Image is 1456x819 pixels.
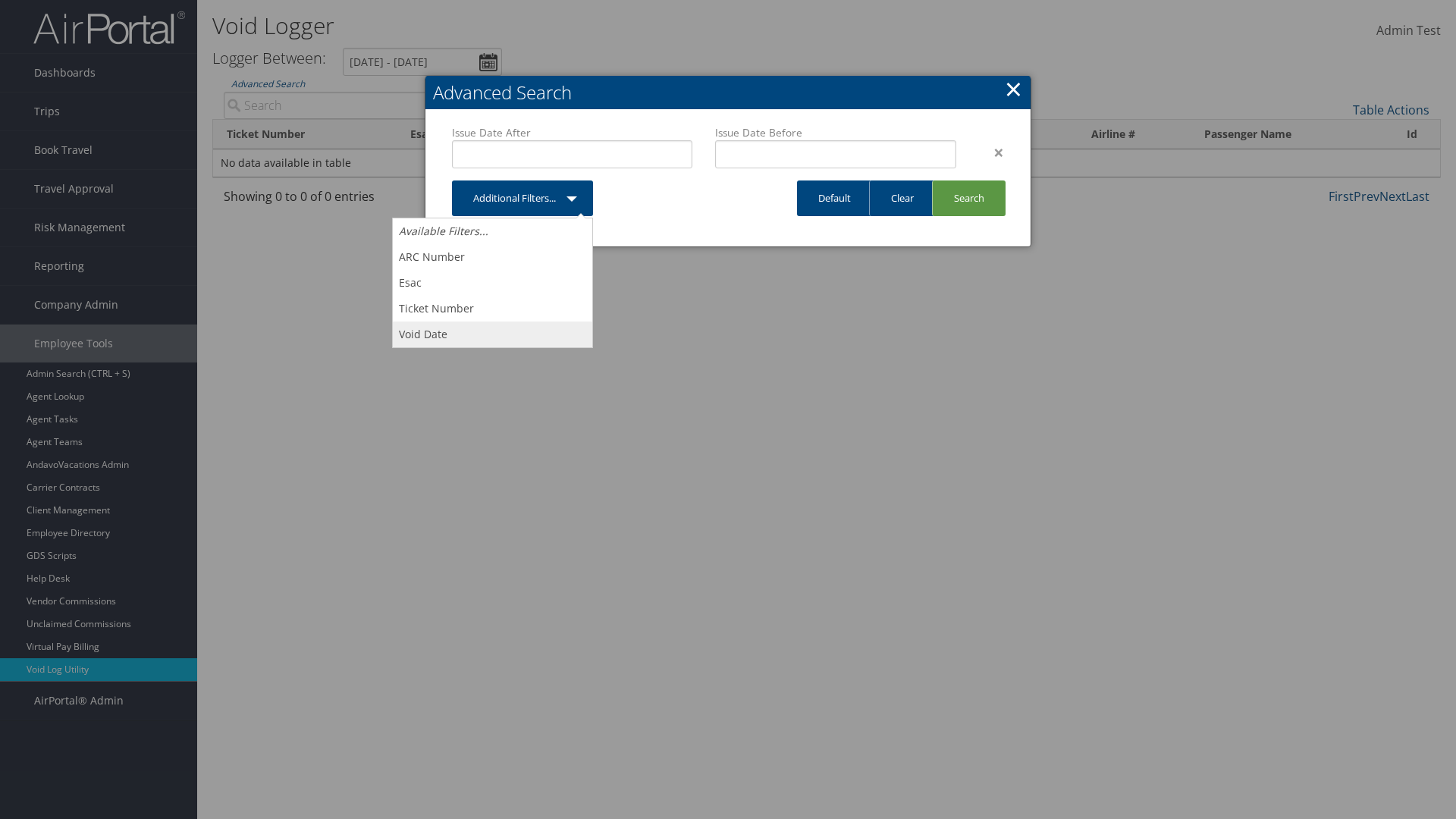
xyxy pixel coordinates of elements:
a: Additional Filters... [452,180,593,216]
a: Search [932,180,1006,216]
a: Clear [869,180,935,216]
a: Esac [393,270,592,296]
i: Available Filters... [399,224,488,238]
a: Ticket Number [393,296,592,322]
a: ARC Number [393,244,592,270]
a: Close [1005,74,1022,104]
a: Default [797,180,872,216]
div: × [968,143,1015,162]
label: Issue Date Before [715,125,955,140]
h2: Advanced Search [425,76,1031,109]
label: Issue Date After [452,125,692,140]
a: Void Date [393,322,592,347]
